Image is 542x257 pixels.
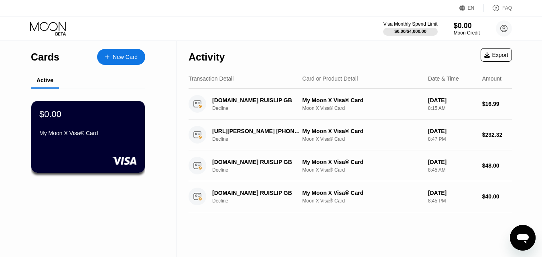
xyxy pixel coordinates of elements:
[459,4,484,12] div: EN
[428,159,476,165] div: [DATE]
[37,77,53,83] div: Active
[31,101,145,173] div: $0.00My Moon X Visa® Card
[482,162,512,169] div: $48.00
[212,105,309,111] div: Decline
[468,5,475,11] div: EN
[302,167,422,173] div: Moon X Visa® Card
[428,198,476,204] div: 8:45 PM
[482,132,512,138] div: $232.32
[212,167,309,173] div: Decline
[302,190,422,196] div: My Moon X Visa® Card
[502,5,512,11] div: FAQ
[428,136,476,142] div: 8:47 PM
[428,105,476,111] div: 8:15 AM
[394,29,426,34] div: $0.00 / $4,000.00
[189,150,512,181] div: [DOMAIN_NAME] RUISLIP GBDeclineMy Moon X Visa® CardMoon X Visa® Card[DATE]8:45 AM$48.00
[189,119,512,150] div: [URL][PERSON_NAME] [PHONE_NUMBER] USDeclineMy Moon X Visa® CardMoon X Visa® Card[DATE]8:47 PM$232.32
[482,75,501,82] div: Amount
[454,22,480,36] div: $0.00Moon Credit
[189,89,512,119] div: [DOMAIN_NAME] RUISLIP GBDeclineMy Moon X Visa® CardMoon X Visa® Card[DATE]8:15 AM$16.99
[39,109,61,119] div: $0.00
[302,75,358,82] div: Card or Product Detail
[212,159,302,165] div: [DOMAIN_NAME] RUISLIP GB
[510,225,536,251] iframe: Button to launch messaging window
[31,51,59,63] div: Cards
[481,48,512,62] div: Export
[383,21,437,36] div: Visa Monthly Spend Limit$0.00/$4,000.00
[302,128,422,134] div: My Moon X Visa® Card
[428,97,476,103] div: [DATE]
[212,198,309,204] div: Decline
[113,54,138,61] div: New Card
[302,159,422,165] div: My Moon X Visa® Card
[302,198,422,204] div: Moon X Visa® Card
[302,136,422,142] div: Moon X Visa® Card
[428,75,459,82] div: Date & Time
[482,193,512,200] div: $40.00
[39,130,137,136] div: My Moon X Visa® Card
[484,4,512,12] div: FAQ
[189,181,512,212] div: [DOMAIN_NAME] RUISLIP GBDeclineMy Moon X Visa® CardMoon X Visa® Card[DATE]8:45 PM$40.00
[302,105,422,111] div: Moon X Visa® Card
[189,51,225,63] div: Activity
[482,101,512,107] div: $16.99
[97,49,145,65] div: New Card
[428,128,476,134] div: [DATE]
[383,21,437,27] div: Visa Monthly Spend Limit
[212,190,302,196] div: [DOMAIN_NAME] RUISLIP GB
[302,97,422,103] div: My Moon X Visa® Card
[212,97,302,103] div: [DOMAIN_NAME] RUISLIP GB
[428,190,476,196] div: [DATE]
[212,128,302,134] div: [URL][PERSON_NAME] [PHONE_NUMBER] US
[454,30,480,36] div: Moon Credit
[189,75,233,82] div: Transaction Detail
[212,136,309,142] div: Decline
[484,52,508,58] div: Export
[454,22,480,30] div: $0.00
[428,167,476,173] div: 8:45 AM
